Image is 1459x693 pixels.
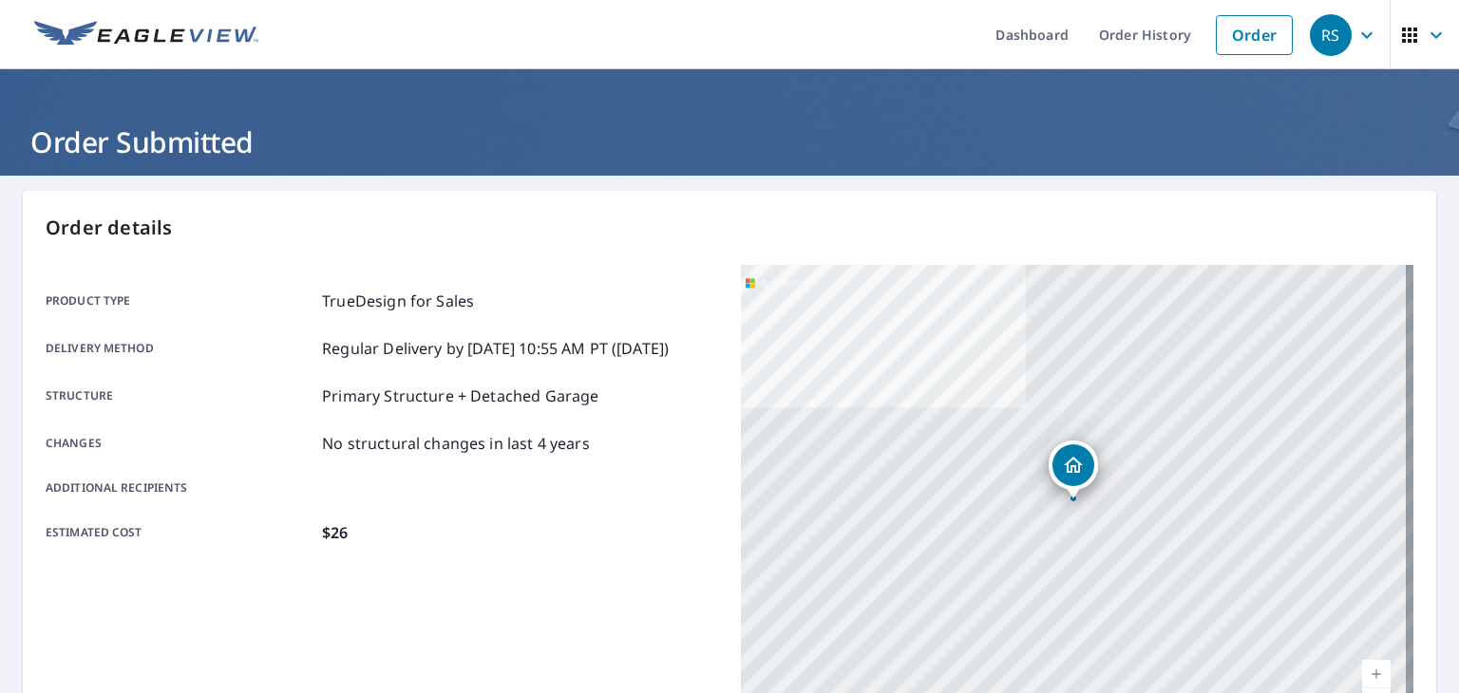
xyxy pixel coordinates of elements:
p: Estimated cost [46,521,314,544]
div: RS [1310,14,1352,56]
a: Order [1216,15,1293,55]
div: Dropped pin, building 1, Residential property, 918 Andorra Rd Lafayette Hill, PA 19444 [1049,440,1098,499]
a: Current Level 17, Zoom In [1362,660,1391,688]
p: Order details [46,214,1413,242]
h1: Order Submitted [23,122,1436,161]
p: Changes [46,432,314,455]
p: $26 [322,521,348,544]
p: Product type [46,290,314,312]
p: TrueDesign for Sales [322,290,474,312]
p: Delivery method [46,337,314,360]
p: Primary Structure + Detached Garage [322,384,598,407]
p: Additional recipients [46,479,314,496]
p: Regular Delivery by [DATE] 10:55 AM PT ([DATE]) [322,337,669,360]
p: Structure [46,384,314,407]
img: EV Logo [34,21,258,49]
p: No structural changes in last 4 years [322,432,590,455]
